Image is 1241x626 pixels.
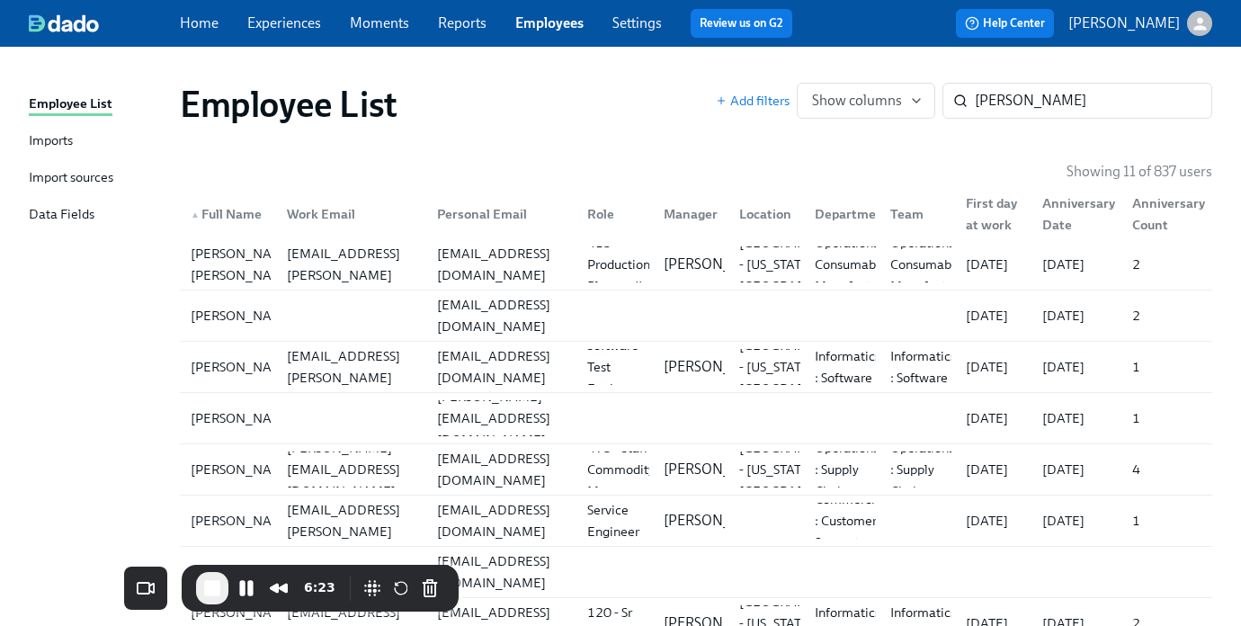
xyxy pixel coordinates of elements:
[29,167,165,190] a: Import sources
[959,254,1027,275] div: [DATE]
[959,192,1027,236] div: First day at work
[573,196,648,232] div: Role
[951,196,1027,232] div: First day at work
[732,416,883,523] div: [GEOGRAPHIC_DATA] [GEOGRAPHIC_DATA] - [US_STATE] [GEOGRAPHIC_DATA]-[GEOGRAPHIC_DATA]
[180,496,1212,547] a: [PERSON_NAME][PERSON_NAME][EMAIL_ADDRESS][PERSON_NAME][DOMAIN_NAME][EMAIL_ADDRESS][DOMAIN_NAME]Fi...
[1125,254,1209,275] div: 2
[29,167,113,190] div: Import sources
[515,14,584,31] a: Employees
[580,203,648,225] div: Role
[423,196,573,232] div: Personal Email
[959,407,1027,429] div: [DATE]
[29,14,180,32] a: dado
[732,210,883,318] div: [GEOGRAPHIC_DATA] [GEOGRAPHIC_DATA] - [US_STATE] [GEOGRAPHIC_DATA]-[GEOGRAPHIC_DATA]
[883,203,951,225] div: Team
[959,305,1027,326] div: [DATE]
[1118,196,1209,232] div: Anniversary Count
[180,239,1212,291] a: [PERSON_NAME] [PERSON_NAME][PERSON_NAME][EMAIL_ADDRESS][PERSON_NAME][DOMAIN_NAME][EMAIL_ADDRESS][...
[180,547,1212,597] div: [PERSON_NAME][EMAIL_ADDRESS][DOMAIN_NAME]
[664,460,775,479] p: [PERSON_NAME]
[883,345,963,389] div: Informatics : Software
[180,393,1212,444] a: [PERSON_NAME][PERSON_NAME][EMAIL_ADDRESS][DOMAIN_NAME][DATE][DATE]1
[29,204,165,227] a: Data Fields
[649,196,725,232] div: Manager
[800,196,876,232] div: Department
[1067,162,1212,182] p: Showing 11 of 837 users
[1125,192,1212,236] div: Anniversary Count
[797,83,935,119] button: Show columns
[180,83,397,126] h1: Employee List
[812,92,920,110] span: Show columns
[975,83,1212,119] input: Search by name
[959,510,1027,532] div: [DATE]
[29,130,165,153] a: Imports
[1125,407,1209,429] div: 1
[1125,510,1209,532] div: 1
[808,437,886,502] div: Operations : Supply Chain
[965,14,1045,32] span: Help Center
[1028,196,1119,232] div: Anniversary Date
[183,196,272,232] div: ▲Full Name
[430,294,573,337] div: [EMAIL_ADDRESS][DOMAIN_NAME]
[247,14,321,31] a: Experiences
[1068,13,1180,33] p: [PERSON_NAME]
[180,444,1212,495] div: [PERSON_NAME][PERSON_NAME][EMAIL_ADDRESS][DOMAIN_NAME][EMAIL_ADDRESS][DOMAIN_NAME]473 - Staff Com...
[580,313,648,421] div: 330 - Software Test Engineer II
[1035,254,1119,275] div: [DATE]
[1125,459,1209,480] div: 4
[183,407,303,429] div: [PERSON_NAME]
[430,243,573,286] div: [EMAIL_ADDRESS][DOMAIN_NAME]
[180,14,219,31] a: Home
[430,386,573,451] div: [PERSON_NAME][EMAIL_ADDRESS][DOMAIN_NAME]
[808,488,893,553] div: Commercial : Customer Support
[664,357,775,377] p: [PERSON_NAME]
[430,203,573,225] div: Personal Email
[732,203,800,225] div: Location
[959,459,1027,480] div: [DATE]
[430,550,573,594] div: [EMAIL_ADDRESS][DOMAIN_NAME]
[280,221,423,308] div: [PERSON_NAME][EMAIL_ADDRESS][PERSON_NAME][DOMAIN_NAME]
[716,92,790,110] span: Add filters
[183,561,303,583] div: [PERSON_NAME]
[1068,11,1212,36] button: [PERSON_NAME]
[280,437,423,502] div: [PERSON_NAME][EMAIL_ADDRESS][DOMAIN_NAME]
[580,478,648,564] div: Field Service Engineer II
[656,203,725,225] div: Manager
[280,478,423,564] div: [PERSON_NAME][EMAIL_ADDRESS][PERSON_NAME][DOMAIN_NAME]
[183,305,303,326] div: [PERSON_NAME]
[280,203,423,225] div: Work Email
[280,324,423,410] div: [PERSON_NAME][EMAIL_ADDRESS][PERSON_NAME][DOMAIN_NAME]
[1125,356,1209,378] div: 1
[808,232,899,297] div: Operations : Consumables Manufact
[180,547,1212,598] a: [PERSON_NAME][EMAIL_ADDRESS][DOMAIN_NAME]
[808,203,897,225] div: Department
[612,14,662,31] a: Settings
[664,255,775,274] p: [PERSON_NAME]
[1035,305,1119,326] div: [DATE]
[183,510,303,532] div: [PERSON_NAME]
[430,499,573,542] div: [EMAIL_ADDRESS][DOMAIN_NAME]
[180,393,1212,443] div: [PERSON_NAME][PERSON_NAME][EMAIL_ADDRESS][DOMAIN_NAME][DATE][DATE]1
[180,291,1212,341] div: [PERSON_NAME][EMAIL_ADDRESS][DOMAIN_NAME][DATE][DATE]2
[180,496,1212,546] div: [PERSON_NAME][PERSON_NAME][EMAIL_ADDRESS][PERSON_NAME][DOMAIN_NAME][EMAIL_ADDRESS][DOMAIN_NAME]Fi...
[1035,510,1119,532] div: [DATE]
[876,196,951,232] div: Team
[580,232,657,297] div: 415 - Production Planner II
[183,203,272,225] div: Full Name
[438,14,487,31] a: Reports
[1035,459,1119,480] div: [DATE]
[732,313,883,421] div: [GEOGRAPHIC_DATA] [GEOGRAPHIC_DATA] - [US_STATE] [GEOGRAPHIC_DATA]-[GEOGRAPHIC_DATA]
[29,94,165,116] a: Employee List
[1035,192,1122,236] div: Anniversary Date
[183,356,303,378] div: [PERSON_NAME]
[191,210,200,219] span: ▲
[180,342,1212,393] a: [PERSON_NAME][PERSON_NAME][EMAIL_ADDRESS][PERSON_NAME][DOMAIN_NAME][EMAIL_ADDRESS][DOMAIN_NAME]33...
[664,511,775,531] p: [PERSON_NAME]
[1035,407,1119,429] div: [DATE]
[183,243,303,286] div: [PERSON_NAME] [PERSON_NAME]
[29,94,112,116] div: Employee List
[691,9,792,38] button: Review us on G2
[180,342,1212,392] div: [PERSON_NAME][PERSON_NAME][EMAIL_ADDRESS][PERSON_NAME][DOMAIN_NAME][EMAIL_ADDRESS][DOMAIN_NAME]33...
[29,130,73,153] div: Imports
